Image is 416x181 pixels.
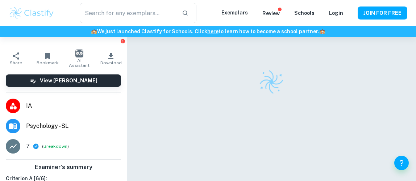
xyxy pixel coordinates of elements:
[80,3,176,23] input: Search for any exemplars...
[95,48,127,69] button: Download
[394,156,409,170] button: Help and Feedback
[120,38,125,44] button: Report issue
[26,102,121,110] span: IA
[207,29,219,34] a: here
[91,29,97,34] span: 🏫
[26,142,30,151] p: 7
[319,29,325,34] span: 🏫
[221,9,248,17] p: Exemplars
[294,10,315,16] a: Schools
[63,48,95,69] button: AI Assistant
[26,122,121,130] span: Psychology - SL
[358,7,407,20] button: JOIN FOR FREE
[262,9,280,17] p: Review
[75,49,83,57] img: AI Assistant
[6,74,121,87] button: View [PERSON_NAME]
[10,60,22,65] span: Share
[37,60,59,65] span: Bookmark
[40,77,97,85] h6: View [PERSON_NAME]
[9,6,55,20] img: Clastify logo
[32,48,64,69] button: Bookmark
[257,68,286,96] img: Clastify logo
[100,60,122,65] span: Download
[68,58,91,68] span: AI Assistant
[3,163,124,172] h6: Examiner's summary
[1,27,415,35] h6: We just launched Clastify for Schools. Click to learn how to become a school partner.
[42,143,69,150] span: ( )
[43,143,67,150] button: Breakdown
[329,10,343,16] a: Login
